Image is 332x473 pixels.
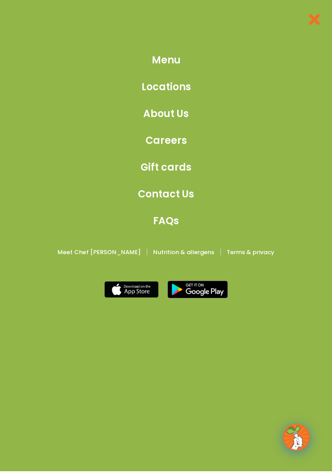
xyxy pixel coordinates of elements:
[141,160,191,175] span: Gift cards
[152,53,181,67] span: Menu
[138,187,194,201] a: Contact Us
[153,213,179,228] span: FAQs
[284,425,309,450] img: wpChatIcon
[138,80,194,94] a: Locations
[138,133,194,148] a: Careers
[138,213,194,228] a: FAQs
[138,53,194,67] a: Menu
[104,280,158,298] img: appstore
[143,106,189,121] span: About Us
[167,280,228,298] img: google_play
[227,246,274,258] a: Terms & privacy
[138,160,194,175] a: Gift cards
[153,246,214,258] a: Nutrition & allergens
[138,106,194,121] a: About Us
[141,80,191,94] span: Locations
[145,133,187,148] span: Careers
[58,246,141,258] a: Meet Chef [PERSON_NAME]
